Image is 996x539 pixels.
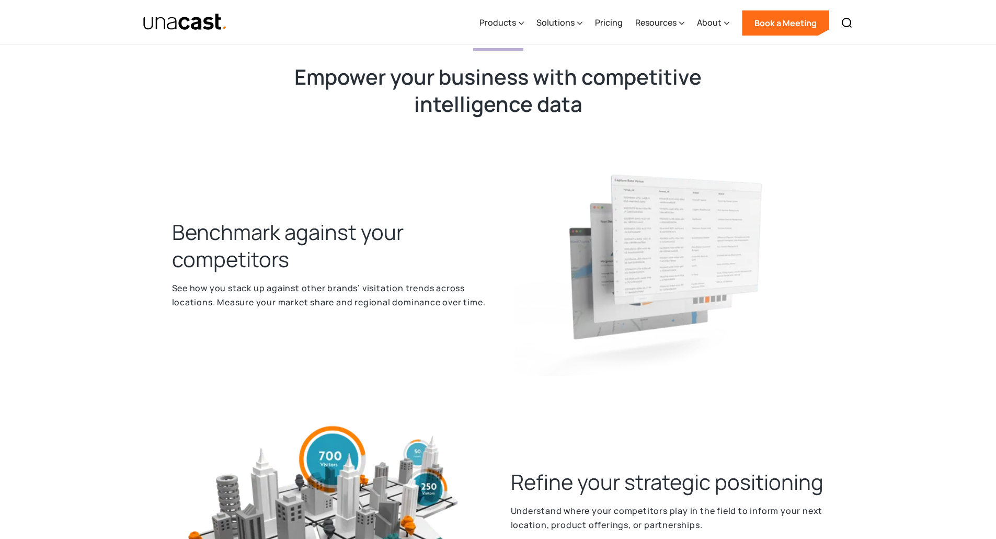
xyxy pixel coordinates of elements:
div: About [697,16,722,29]
div: Solutions [536,2,582,44]
h2: Refine your strategic positioning [511,468,823,496]
p: Understand where your competitors play in the field to inform your next location, product offerin... [511,504,825,532]
a: home [143,13,228,31]
a: Pricing [595,2,623,44]
a: Book a Meeting [742,10,829,36]
div: Resources [635,16,677,29]
div: Products [479,2,524,44]
div: Solutions [536,16,575,29]
p: See how you stack up against other brands’ visitation trends across locations. Measure your marke... [172,281,486,309]
img: Unacast text logo [143,13,228,31]
div: Products [479,16,516,29]
div: About [697,2,729,44]
h2: Empower your business with competitive intelligence data [294,63,702,118]
h2: Benchmark against your competitors [172,219,486,273]
img: Search icon [841,17,853,29]
div: Resources [635,2,684,44]
img: Illustration - Rooted in data science [515,147,820,394]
